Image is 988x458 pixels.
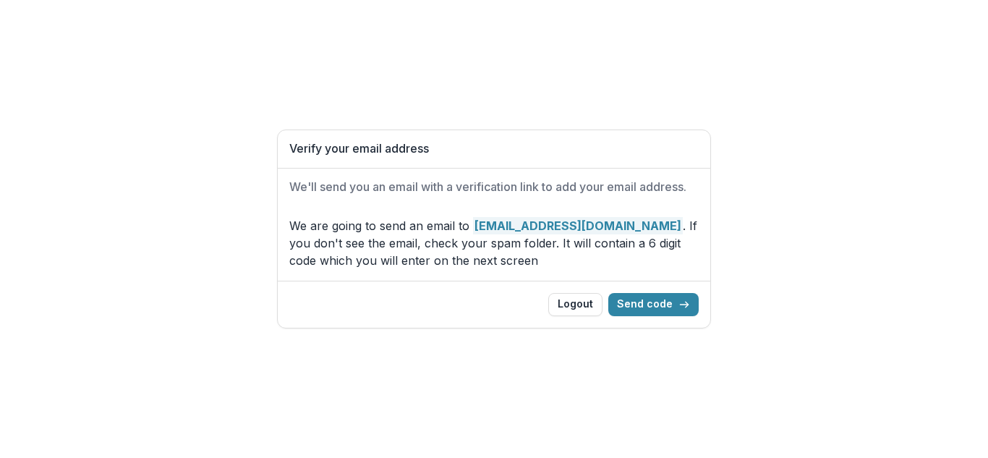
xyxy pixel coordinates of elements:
[473,217,683,234] strong: [EMAIL_ADDRESS][DOMAIN_NAME]
[548,293,602,316] button: Logout
[289,142,699,156] h1: Verify your email address
[289,217,699,269] p: We are going to send an email to . If you don't see the email, check your spam folder. It will co...
[608,293,699,316] button: Send code
[289,180,699,194] h2: We'll send you an email with a verification link to add your email address.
